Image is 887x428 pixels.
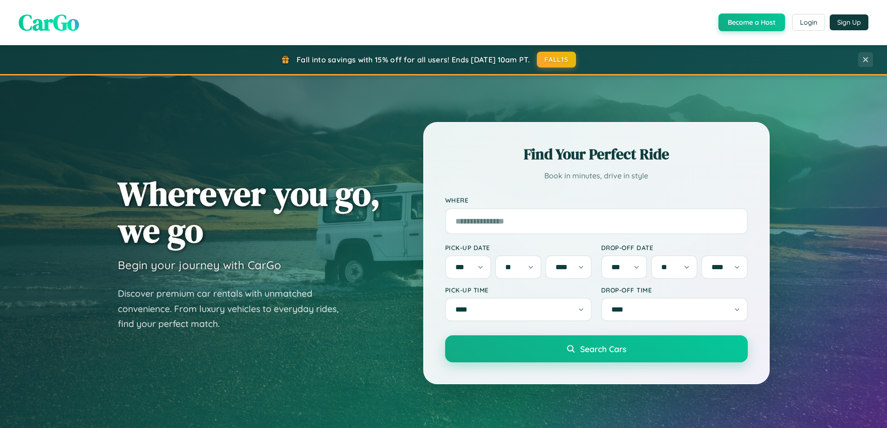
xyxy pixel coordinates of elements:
p: Discover premium car rentals with unmatched convenience. From luxury vehicles to everyday rides, ... [118,286,351,332]
span: CarGo [19,7,79,38]
h3: Begin your journey with CarGo [118,258,281,272]
button: Login [792,14,825,31]
label: Drop-off Time [601,286,748,294]
h1: Wherever you go, we go [118,175,380,249]
button: Sign Up [830,14,868,30]
label: Drop-off Date [601,244,748,251]
button: Become a Host [718,14,785,31]
label: Pick-up Time [445,286,592,294]
span: Search Cars [580,344,626,354]
button: FALL15 [537,52,576,68]
button: Search Cars [445,335,748,362]
span: Fall into savings with 15% off for all users! Ends [DATE] 10am PT. [297,55,530,64]
p: Book in minutes, drive in style [445,169,748,183]
label: Pick-up Date [445,244,592,251]
h2: Find Your Perfect Ride [445,144,748,164]
label: Where [445,197,748,204]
